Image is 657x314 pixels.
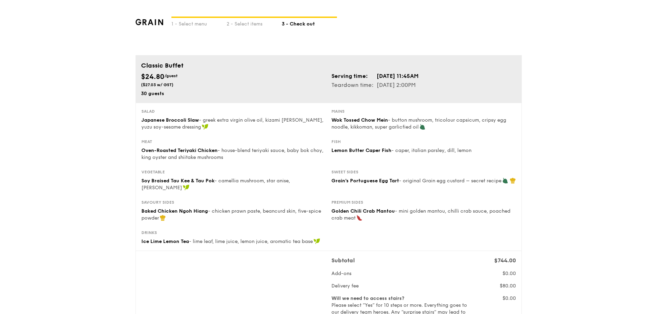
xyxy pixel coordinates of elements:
[282,18,337,28] div: 3 - Check out
[141,230,326,235] div: Drinks
[331,257,355,264] span: Subtotal
[331,169,516,175] div: Sweet sides
[376,81,419,90] td: [DATE] 2:00PM
[500,283,516,289] span: $80.00
[141,208,321,221] span: - chicken prawn paste, beancurd skin, five-spice powder
[141,178,290,191] span: - camellia mushroom, star anise, [PERSON_NAME]
[331,295,404,301] b: Will we need to access stairs?
[331,283,359,289] span: Delivery fee
[331,148,391,153] span: Lemon Butter Caper Fish
[331,72,376,81] td: Serving time:
[313,238,320,244] img: icon-vegan.f8ff3823.svg
[189,239,313,244] span: - lime leaf, lime juice, lemon juice, aromatic tea base
[141,109,326,114] div: Salad
[141,117,199,123] span: Japanese Broccoli Slaw
[171,18,227,28] div: 1 - Select menu
[331,208,510,221] span: - mini golden mantou, chilli crab sauce, poached crab meat
[165,73,178,78] span: /guest
[331,271,351,276] span: Add-ons
[331,200,516,205] div: Premium sides
[376,72,419,81] td: [DATE] 11:45AM
[399,178,501,184] span: - original Grain egg custard – secret recipe
[510,178,516,184] img: icon-chef-hat.a58ddaea.svg
[141,178,215,184] span: ⁠Soy Braised Tau Kee & Tau Pok
[227,18,282,28] div: 2 - Select items
[331,139,516,144] div: Fish
[391,148,471,153] span: - caper, italian parsley, dill, lemon
[141,169,326,175] div: Vegetable
[202,124,209,130] img: icon-vegan.f8ff3823.svg
[141,148,218,153] span: Oven-Roasted Teriyaki Chicken
[331,178,399,184] span: Grain's Portuguese Egg Tart
[331,81,376,90] td: Teardown time:
[141,200,326,205] div: Savoury sides
[356,215,362,221] img: icon-spicy.37a8142b.svg
[141,208,208,214] span: Baked Chicken Ngoh Hiang
[141,239,189,244] span: Ice Lime Lemon Tea
[502,178,508,184] img: icon-vegetarian.fe4039eb.svg
[141,90,326,97] div: 30 guests
[331,117,388,123] span: Wok Tossed Chow Mein
[419,124,426,130] img: icon-vegetarian.fe4039eb.svg
[160,215,166,221] img: icon-chef-hat.a58ddaea.svg
[141,73,165,81] span: $24.80
[183,184,190,191] img: icon-vegan.f8ff3823.svg
[141,139,326,144] div: Meat
[331,208,395,214] span: Golden Chili Crab Mantou
[502,271,516,276] span: $0.00
[494,257,516,264] span: $744.00
[331,117,506,130] span: - button mushroom, tricolour capsicum, cripsy egg noodle, kikkoman, super garlicfied oil
[136,19,163,25] img: grain-logotype.1cdc1e11.png
[141,82,173,87] span: ($27.03 w/ GST)
[331,109,516,114] div: Mains
[141,61,516,70] div: Classic Buffet
[141,117,323,130] span: - greek extra virgin olive oil, kizami [PERSON_NAME], yuzu soy-sesame dressing
[502,295,516,301] span: $0.00
[141,148,323,160] span: - house-blend teriyaki sauce, baby bok choy, king oyster and shiitake mushrooms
